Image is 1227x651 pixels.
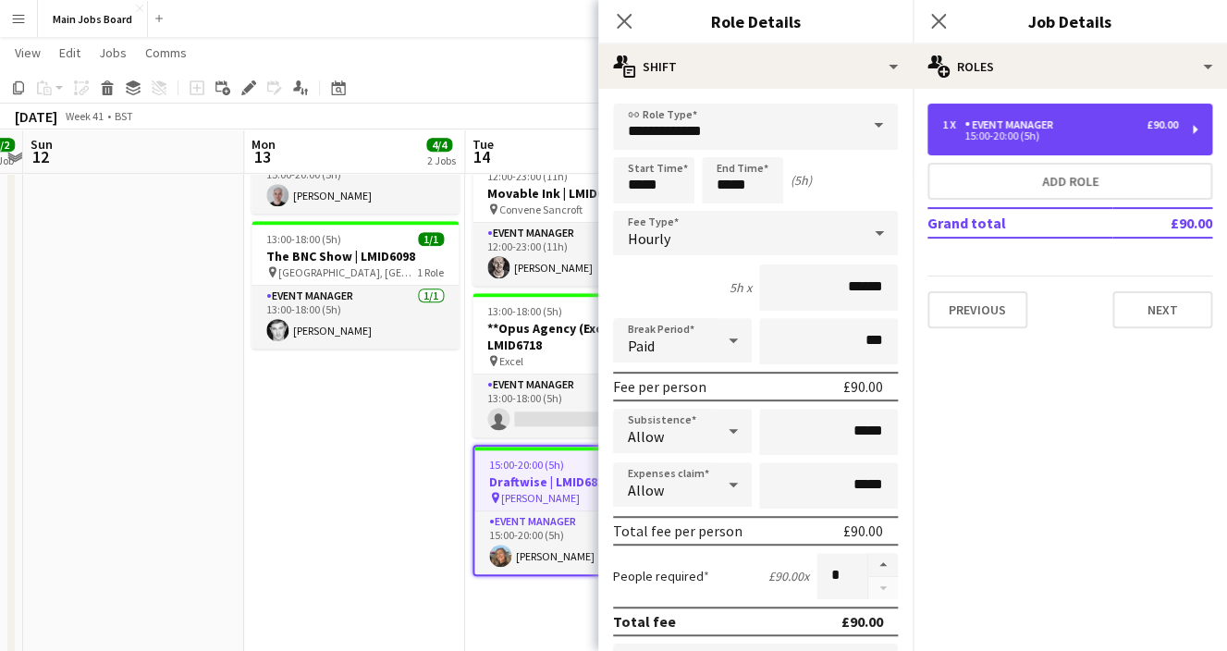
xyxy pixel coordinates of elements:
[38,1,148,37] button: Main Jobs Board
[927,291,1027,328] button: Previous
[501,491,580,505] span: [PERSON_NAME]
[487,169,568,183] span: 12:00-23:00 (11h)
[628,481,664,499] span: Allow
[472,375,680,437] app-card-role: Event Manager2A0/113:00-18:00 (5h)
[15,107,57,126] div: [DATE]
[418,232,444,246] span: 1/1
[841,612,883,631] div: £90.00
[843,377,883,396] div: £90.00
[474,473,678,490] h3: Draftwise | LMID6829
[613,377,706,396] div: Fee per person
[472,223,680,286] app-card-role: Event Manager1/112:00-23:00 (11h)[PERSON_NAME]
[487,304,562,318] span: 13:00-18:00 (5h)
[1147,118,1178,131] div: £90.00
[613,568,709,584] label: People required
[426,138,452,152] span: 4/4
[15,44,41,61] span: View
[613,522,742,540] div: Total fee per person
[472,136,494,153] span: Tue
[249,146,276,167] span: 13
[266,232,341,246] span: 13:00-18:00 (5h)
[791,172,812,189] div: (5h)
[768,568,809,584] div: £90.00 x
[472,185,680,202] h3: Movable Ink | LMID6827
[613,612,676,631] div: Total fee
[489,458,564,472] span: 15:00-20:00 (5h)
[252,248,459,264] h3: The BNC Show | LMID6098
[138,41,194,65] a: Comms
[252,286,459,349] app-card-role: Event Manager1/113:00-18:00 (5h)[PERSON_NAME]
[843,522,883,540] div: £90.00
[927,208,1112,238] td: Grand total
[92,41,134,65] a: Jobs
[1112,291,1212,328] button: Next
[59,44,80,61] span: Edit
[472,158,680,286] app-job-card: 12:00-23:00 (11h)1/1Movable Ink | LMID6827 Convene Sancroft1 RoleEvent Manager1/112:00-23:00 (11h...
[730,279,752,296] div: 5h x
[31,136,53,153] span: Sun
[598,44,913,89] div: Shift
[278,265,417,279] span: [GEOGRAPHIC_DATA], [GEOGRAPHIC_DATA]
[145,44,187,61] span: Comms
[499,354,523,368] span: Excel
[252,151,459,214] app-card-role: Event Staff1/115:00-20:00 (5h)[PERSON_NAME]
[252,221,459,349] app-job-card: 13:00-18:00 (5h)1/1The BNC Show | LMID6098 [GEOGRAPHIC_DATA], [GEOGRAPHIC_DATA]1 RoleEvent Manage...
[628,427,664,446] span: Allow
[28,146,53,167] span: 12
[927,163,1212,200] button: Add role
[115,109,133,123] div: BST
[472,445,680,576] app-job-card: 15:00-20:00 (5h)1/1Draftwise | LMID6829 [PERSON_NAME]1 RoleEvent Manager1/115:00-20:00 (5h)[PERSO...
[628,337,655,355] span: Paid
[942,131,1178,141] div: 15:00-20:00 (5h)
[474,511,678,574] app-card-role: Event Manager1/115:00-20:00 (5h)[PERSON_NAME]
[472,293,680,437] app-job-card: 13:00-18:00 (5h)0/1**Opus Agency (Excel) | LMID6718 Excel1 RoleEvent Manager2A0/113:00-18:00 (5h)
[61,109,107,123] span: Week 41
[628,229,670,248] span: Hourly
[470,146,494,167] span: 14
[427,154,456,167] div: 2 Jobs
[52,41,88,65] a: Edit
[913,44,1227,89] div: Roles
[964,118,1061,131] div: Event Manager
[1112,208,1212,238] td: £90.00
[99,44,127,61] span: Jobs
[499,203,583,216] span: Convene Sancroft
[7,41,48,65] a: View
[417,265,444,279] span: 1 Role
[472,320,680,353] h3: **Opus Agency (Excel) | LMID6718
[252,136,276,153] span: Mon
[942,118,964,131] div: 1 x
[598,9,913,33] h3: Role Details
[913,9,1227,33] h3: Job Details
[868,553,898,577] button: Increase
